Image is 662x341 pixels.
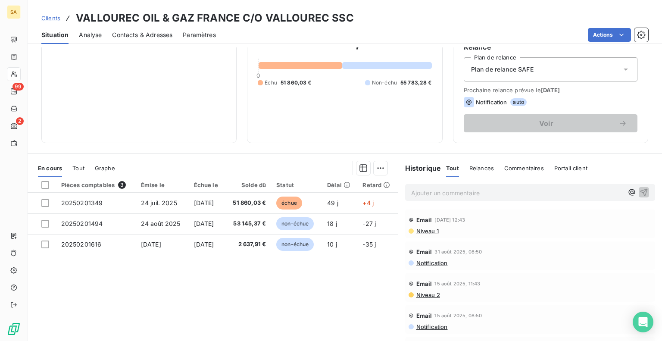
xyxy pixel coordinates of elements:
[415,228,439,235] span: Niveau 1
[276,197,302,210] span: échue
[141,220,181,227] span: 24 août 2025
[7,322,21,336] img: Logo LeanPay
[434,249,482,254] span: 31 août 2025, 08:50
[230,181,266,188] div: Solde dû
[416,280,432,287] span: Email
[230,219,266,228] span: 53 145,37 €
[510,98,527,106] span: auto
[183,31,216,39] span: Paramètres
[76,10,354,26] h3: VALLOUREC OIL & GAZ FRANCE C/O VALLOUREC SSC
[194,181,220,188] div: Échue le
[16,117,24,125] span: 2
[633,312,653,332] div: Open Intercom Messenger
[415,260,448,266] span: Notification
[256,72,260,79] span: 0
[434,313,482,318] span: 15 août 2025, 08:50
[38,165,62,172] span: En cours
[464,114,637,132] button: Voir
[372,79,397,87] span: Non-échu
[61,181,131,189] div: Pièces comptables
[194,220,214,227] span: [DATE]
[276,238,314,251] span: non-échue
[194,199,214,206] span: [DATE]
[554,165,587,172] span: Portail client
[95,165,115,172] span: Graphe
[141,241,161,248] span: [DATE]
[79,31,102,39] span: Analyse
[416,216,432,223] span: Email
[446,165,459,172] span: Tout
[327,220,337,227] span: 18 j
[504,165,544,172] span: Commentaires
[415,291,440,298] span: Niveau 2
[588,28,631,42] button: Actions
[61,241,102,248] span: 20250201616
[434,281,480,286] span: 15 août 2025, 11:43
[61,220,103,227] span: 20250201494
[469,165,494,172] span: Relances
[112,31,172,39] span: Contacts & Adresses
[230,240,266,249] span: 2 637,91 €
[276,217,314,230] span: non-échue
[41,31,69,39] span: Situation
[416,312,432,319] span: Email
[474,120,618,127] span: Voir
[476,99,507,106] span: Notification
[541,87,560,94] span: [DATE]
[327,241,337,248] span: 10 j
[7,5,21,19] div: SA
[327,181,352,188] div: Délai
[194,241,214,248] span: [DATE]
[416,248,432,255] span: Email
[415,323,448,330] span: Notification
[281,79,312,87] span: 51 860,03 €
[118,181,126,189] span: 3
[61,199,103,206] span: 20250201349
[362,181,392,188] div: Retard
[464,87,637,94] span: Prochaine relance prévue le
[434,217,465,222] span: [DATE] 12:43
[276,181,317,188] div: Statut
[265,79,277,87] span: Échu
[230,199,266,207] span: 51 860,03 €
[41,14,60,22] a: Clients
[12,83,24,91] span: 99
[400,79,432,87] span: 55 783,28 €
[398,163,441,173] h6: Historique
[362,220,376,227] span: -27 j
[362,199,374,206] span: +4 j
[141,199,177,206] span: 24 juil. 2025
[362,241,376,248] span: -35 j
[471,65,534,74] span: Plan de relance SAFE
[41,15,60,22] span: Clients
[327,199,338,206] span: 49 j
[72,165,84,172] span: Tout
[141,181,184,188] div: Émise le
